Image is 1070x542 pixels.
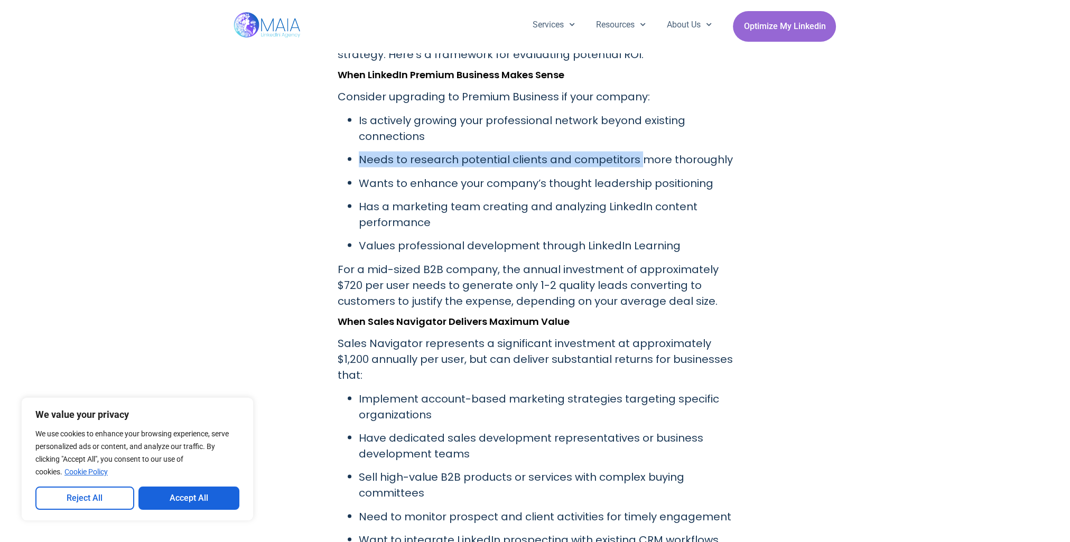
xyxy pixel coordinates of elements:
p: Consider upgrading to Premium Business if your company: [338,89,733,105]
button: Reject All [35,487,134,510]
p: Needs to research potential clients and competitors more thoroughly [359,152,733,167]
a: Optimize My Linkedin [733,11,836,42]
p: For a mid-sized B2B company, the annual investment of approximately $720 per user needs to genera... [338,261,733,309]
a: Services [522,11,585,39]
a: About Us [656,11,722,39]
p: Implement account-based marketing strategies targeting specific organizations [359,391,733,423]
p: Sales Navigator represents a significant investment at approximately $1,200 annually per user, bu... [338,335,733,383]
h3: When LinkedIn Premium Business Makes Sense [338,70,733,80]
p: Has a marketing team creating and analyzing LinkedIn content performance [359,199,733,230]
p: Need to monitor prospect and client activities for timely engagement [359,509,733,525]
nav: Menu [522,11,723,39]
h3: When Sales Navigator Delivers Maximum Value [338,316,733,327]
p: Is actively growing your professional network beyond existing connections [359,113,733,144]
p: Wants to enhance your company’s thought leadership positioning [359,175,733,191]
p: We use cookies to enhance your browsing experience, serve personalized ads or content, and analyz... [35,427,239,478]
p: Sell high-value B2B products or services with complex buying committees [359,469,733,501]
a: Resources [585,11,656,39]
p: We value your privacy [35,408,239,421]
div: We value your privacy [21,397,254,521]
span: Optimize My Linkedin [743,16,825,36]
p: Values professional development through LinkedIn Learning [359,238,733,254]
p: Have dedicated sales development representatives or business development teams [359,430,733,462]
button: Accept All [138,487,240,510]
a: Cookie Policy [64,467,108,476]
